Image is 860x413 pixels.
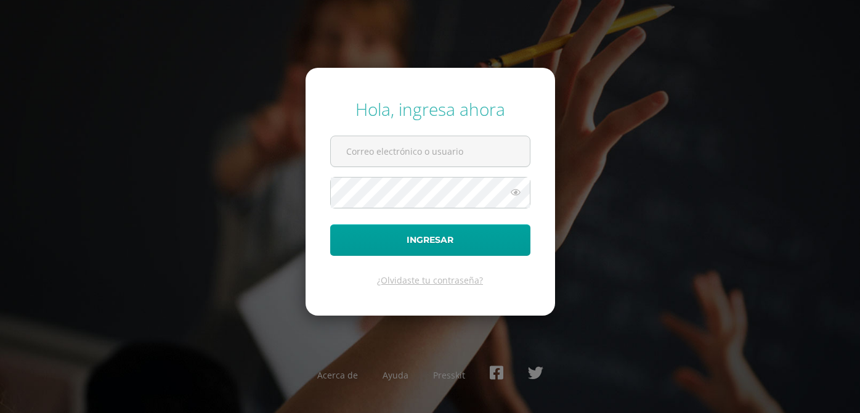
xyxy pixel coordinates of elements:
[330,97,530,121] div: Hola, ingresa ahora
[317,369,358,381] a: Acerca de
[383,369,408,381] a: Ayuda
[377,274,483,286] a: ¿Olvidaste tu contraseña?
[331,136,530,166] input: Correo electrónico o usuario
[433,369,465,381] a: Presskit
[330,224,530,256] button: Ingresar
